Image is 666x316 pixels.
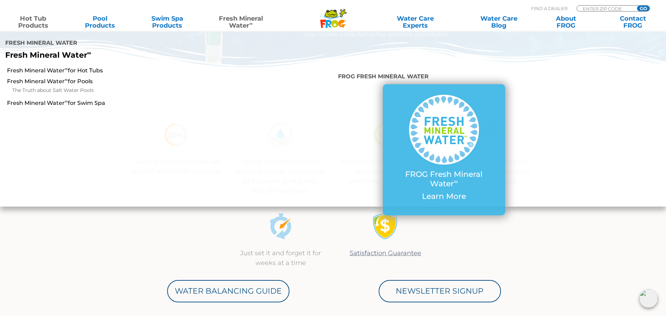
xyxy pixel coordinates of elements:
a: AboutFROG [540,15,592,29]
a: Fresh Mineral Water∞for Hot Tubs [7,67,222,74]
p: Fresh Mineral Water [5,51,272,60]
a: PoolProducts [74,15,126,29]
p: Find A Dealer [531,5,567,12]
a: Water CareExperts [373,15,458,29]
a: The Truth about Salt Water Pools [12,86,222,95]
input: GO [637,6,650,11]
a: Newsletter Signup [379,280,501,302]
sup: ∞ [249,21,253,26]
img: Satisfaction Guarantee Icon [372,213,399,239]
sup: ∞ [454,178,458,185]
p: Just set it and forget it for weeks at a time [235,248,326,268]
a: Fresh Mineral Water∞for Swim Spa [7,99,222,107]
h4: FROG Fresh Mineral Water [338,70,550,84]
h4: Fresh Mineral Water [5,37,272,51]
a: Satisfaction Guarantee [350,249,421,257]
img: openIcon [639,289,658,308]
a: Water Balancing Guide [167,280,289,302]
sup: ∞ [65,77,68,82]
sup: ∞ [87,49,91,56]
input: Zip Code Form [582,6,629,12]
a: Water CareBlog [473,15,525,29]
a: Hot TubProducts [7,15,59,29]
a: FROG Fresh Mineral Water∞ Learn More [397,95,491,204]
a: Fresh Mineral Water∞for Pools [7,78,222,85]
img: icon-set-and-forget [267,213,294,239]
p: FROG Fresh Mineral Water [397,170,491,188]
a: ContactFROG [607,15,659,29]
p: Learn More [397,192,491,201]
sup: ∞ [65,66,68,71]
a: Fresh MineralWater∞ [208,15,273,29]
sup: ∞ [65,99,68,104]
a: Swim SpaProducts [141,15,193,29]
